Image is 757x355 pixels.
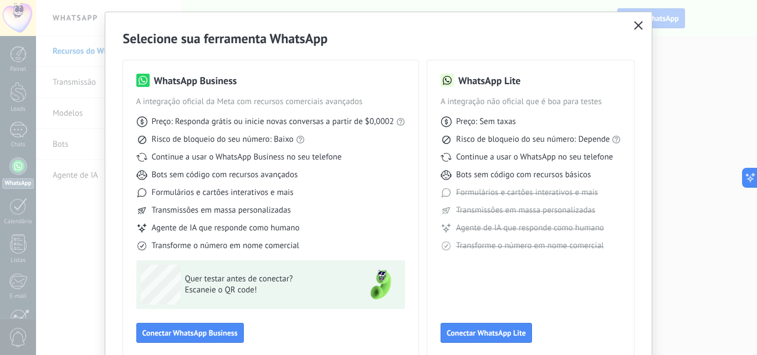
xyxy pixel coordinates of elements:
button: Conectar WhatsApp Business [136,323,244,343]
span: Formulários e cartões interativos e mais [456,187,598,198]
img: green-phone.png [361,265,401,305]
button: Conectar WhatsApp Lite [441,323,532,343]
span: Conectar WhatsApp Business [142,329,238,337]
h3: WhatsApp Lite [458,74,520,88]
span: Risco de bloqueio do seu número: Baixo [152,134,294,145]
span: Risco de bloqueio do seu número: Depende [456,134,610,145]
span: Bots sem código com recursos básicos [456,169,591,181]
span: Preço: Responda grátis ou inicie novas conversas a partir de $0,0002 [152,116,394,127]
span: Conectar WhatsApp Lite [447,329,526,337]
span: Bots sem código com recursos avançados [152,169,298,181]
span: Transmissões em massa personalizadas [152,205,291,216]
span: Continue a usar o WhatsApp Business no seu telefone [152,152,342,163]
span: Continue a usar o WhatsApp no seu telefone [456,152,613,163]
span: Transforme o número em nome comercial [152,240,299,251]
span: Agente de IA que responde como humano [152,223,300,234]
span: A integração não oficial que é boa para testes [441,96,621,107]
h2: Selecione sua ferramenta WhatsApp [123,30,635,47]
span: Formulários e cartões interativos e mais [152,187,294,198]
span: Escaneie o QR code! [185,285,347,296]
span: Preço: Sem taxas [456,116,516,127]
h3: WhatsApp Business [154,74,237,88]
span: Transforme o número em nome comercial [456,240,603,251]
span: Transmissões em massa personalizadas [456,205,595,216]
span: A integração oficial da Meta com recursos comerciais avançados [136,96,405,107]
span: Agente de IA que responde como humano [456,223,604,234]
span: Quer testar antes de conectar? [185,274,347,285]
